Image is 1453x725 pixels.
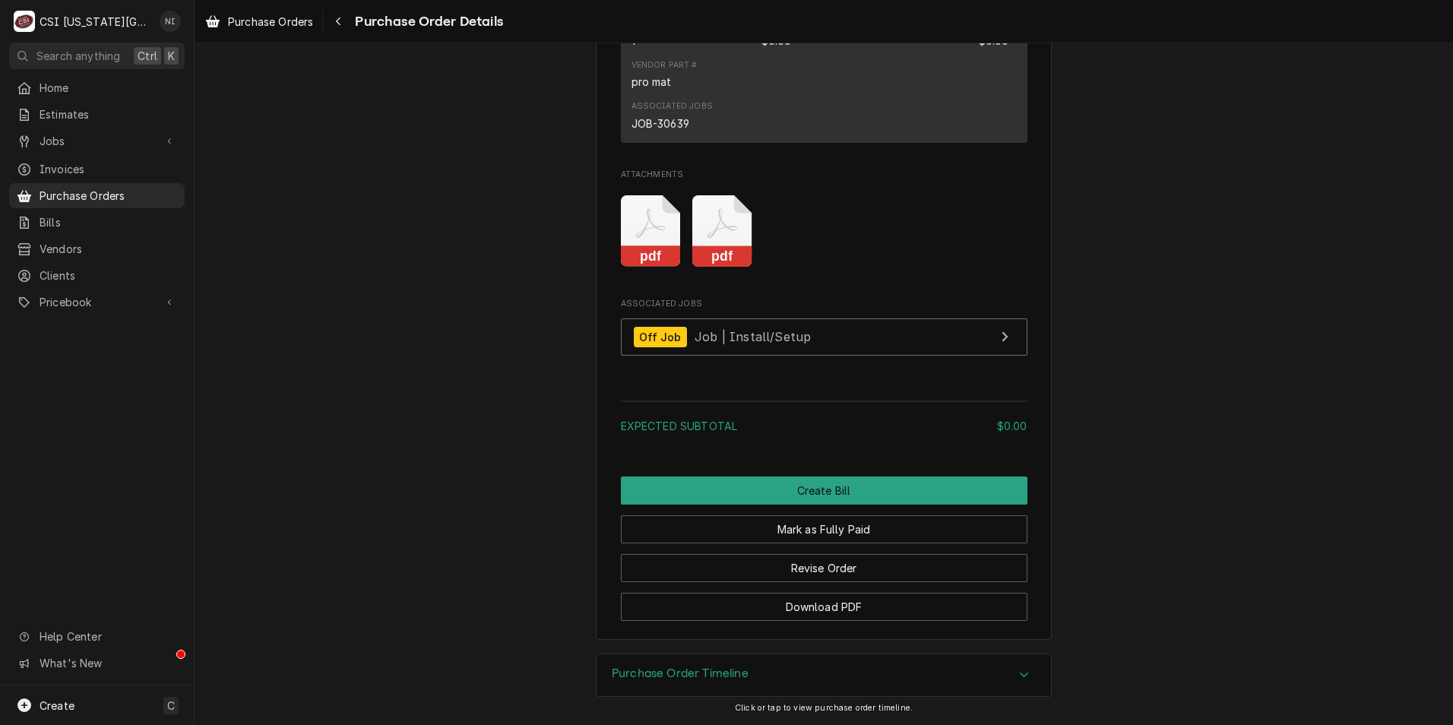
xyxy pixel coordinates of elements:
[632,74,672,90] div: pro mat
[40,241,177,257] span: Vendors
[9,236,185,261] a: Vendors
[621,298,1027,310] span: Associated Jobs
[621,418,1027,434] div: Subtotal
[160,11,181,32] div: NI
[40,268,177,283] span: Clients
[621,169,1027,279] div: Attachments
[14,11,35,32] div: C
[228,14,313,30] span: Purchase Orders
[621,195,681,268] button: pdf
[621,582,1027,621] div: Button Group Row
[735,703,913,713] span: Click or tap to view purchase order timeline.
[621,554,1027,582] button: Revise Order
[40,133,154,149] span: Jobs
[326,9,350,33] button: Navigate back
[40,80,177,96] span: Home
[9,43,185,69] button: Search anythingCtrlK
[621,419,738,432] span: Expected Subtotal
[621,505,1027,543] div: Button Group Row
[138,48,157,64] span: Ctrl
[9,183,185,208] a: Purchase Orders
[597,654,1051,697] button: Accordion Details Expand Trigger
[14,11,35,32] div: CSI Kansas City's Avatar
[350,11,503,32] span: Purchase Order Details
[632,59,698,71] div: Vendor Part #
[9,263,185,288] a: Clients
[168,48,175,64] span: K
[40,161,177,177] span: Invoices
[612,666,749,681] h3: Purchase Order Timeline
[9,102,185,127] a: Estimates
[40,106,177,122] span: Estimates
[40,294,154,310] span: Pricebook
[40,14,151,30] div: CSI [US_STATE][GEOGRAPHIC_DATA]
[621,395,1027,445] div: Amount Summary
[997,418,1027,434] div: $0.00
[695,329,811,344] span: Job | Install/Setup
[9,128,185,154] a: Go to Jobs
[9,290,185,315] a: Go to Pricebook
[621,183,1027,279] span: Attachments
[9,624,185,649] a: Go to Help Center
[9,651,185,676] a: Go to What's New
[621,593,1027,621] button: Download PDF
[40,188,177,204] span: Purchase Orders
[632,100,713,112] div: Associated Jobs
[9,210,185,235] a: Bills
[621,476,1027,505] button: Create Bill
[621,476,1027,621] div: Button Group
[634,327,687,347] div: Off Job
[40,655,176,671] span: What's New
[199,9,319,34] a: Purchase Orders
[167,698,175,714] span: C
[40,214,177,230] span: Bills
[160,11,181,32] div: Nate Ingram's Avatar
[621,515,1027,543] button: Mark as Fully Paid
[621,476,1027,505] div: Button Group Row
[9,157,185,182] a: Invoices
[36,48,120,64] span: Search anything
[632,116,689,131] div: JOB-30639
[692,195,752,268] button: pdf
[621,169,1027,181] span: Attachments
[9,75,185,100] a: Home
[621,298,1027,363] div: Associated Jobs
[596,654,1052,698] div: Purchase Order Timeline
[621,318,1027,356] a: View Job
[597,654,1051,697] div: Accordion Header
[621,543,1027,582] div: Button Group Row
[40,699,74,712] span: Create
[40,628,176,644] span: Help Center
